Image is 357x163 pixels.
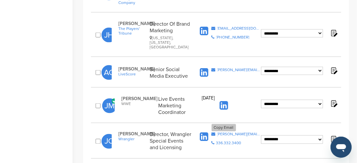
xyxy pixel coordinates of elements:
[118,66,146,72] span: [PERSON_NAME]
[217,68,261,72] div: [PERSON_NAME][EMAIL_ADDRESS][DOMAIN_NAME]
[102,98,117,113] span: JM
[150,131,192,151] div: ‎Director, Wrangler Special Events and Licensing
[118,137,146,142] a: Wrangler
[150,66,192,79] div: Senior Social Media Executive
[118,21,146,26] span: [PERSON_NAME]
[330,99,338,108] img: Notes
[217,132,261,136] div: [PERSON_NAME][EMAIL_ADDRESS][DOMAIN_NAME]
[202,96,215,116] div: [DATE]
[150,36,192,49] div: [US_STATE], [US_STATE], [GEOGRAPHIC_DATA]
[331,137,352,158] iframe: Button to launch messaging window
[150,21,192,49] div: Director Of Brand Marketing
[121,96,155,101] span: [PERSON_NAME]
[216,141,241,145] div: 336.332.3400
[102,134,116,149] span: JC
[121,101,155,106] span: WWE
[159,96,199,116] div: Live Events Marketing Coordinator
[102,98,115,113] a: JM
[330,135,338,143] img: Notes
[216,35,250,39] div: [PHONE_NUMBER]
[102,28,116,42] span: JH
[102,65,116,80] span: AC
[217,26,261,30] div: [EMAIL_ADDRESS][DOMAIN_NAME]
[330,29,338,37] img: Notes
[330,67,338,75] img: Notes
[212,124,236,131] div: Copy Email
[118,26,146,36] a: The Players' Tribune
[118,131,146,137] span: [PERSON_NAME]
[118,72,146,76] a: LiveScore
